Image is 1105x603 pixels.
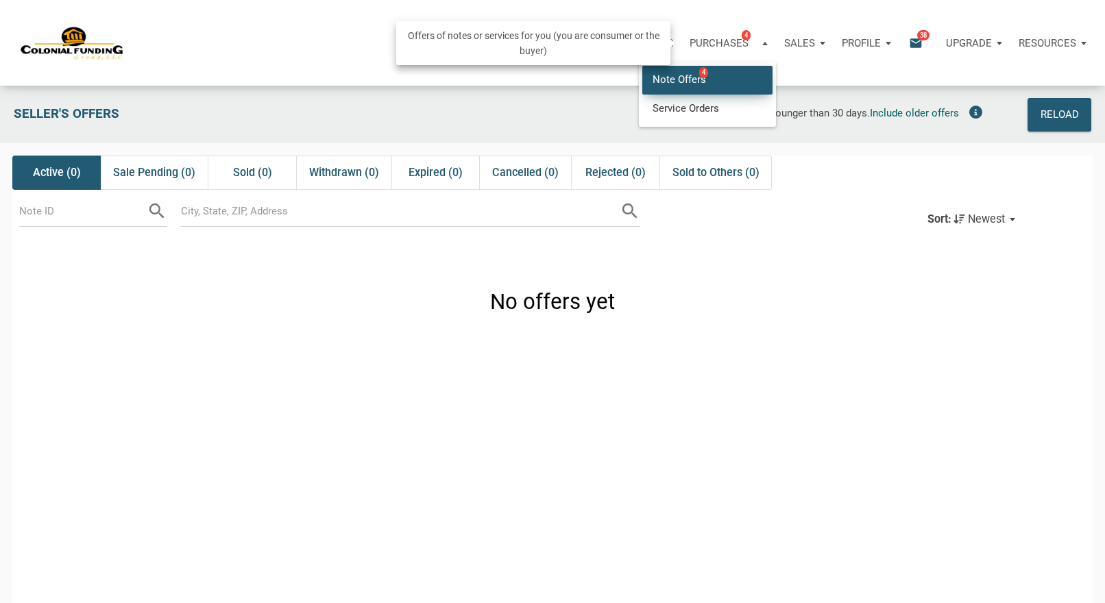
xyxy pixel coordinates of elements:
[601,23,681,64] a: Calculator
[609,37,673,49] p: Calculator
[101,156,208,190] div: Sale Pending (0)
[407,23,467,64] button: Notes
[690,37,749,49] p: Purchases
[585,164,646,181] span: Rejected (0)
[21,25,124,60] img: NoteUnlimited
[1028,98,1091,132] button: Reload
[699,67,708,78] span: 4
[742,29,751,40] span: 4
[1040,105,1078,124] div: Reload
[917,29,930,40] span: 38
[699,107,870,119] span: Showing offers younger than 30 days.
[776,23,834,64] button: Sales
[1019,37,1076,49] p: Resources
[415,37,448,49] p: Notes
[550,37,593,49] p: Reports
[784,37,815,49] p: Sales
[113,164,195,181] span: Sale Pending (0)
[915,204,1027,236] button: Sort:Newest
[147,201,167,221] i: search
[642,94,773,122] a: Service Orders
[938,23,1010,64] button: Upgrade
[968,212,1005,225] span: Newest
[672,164,760,181] span: Sold to Others (0)
[309,164,379,181] span: Withdrawn (0)
[492,164,559,181] span: Cancelled (0)
[620,201,640,221] i: search
[908,35,924,51] i: email
[7,98,335,132] div: Seller's Offers
[296,156,391,190] div: Withdrawn (0)
[946,37,992,49] p: Upgrade
[490,287,615,317] h3: No offers yet
[475,37,533,49] p: Properties
[571,156,659,190] div: Rejected (0)
[409,164,463,181] span: Expired (0)
[208,156,296,190] div: Sold (0)
[681,23,776,64] button: Purchases4
[642,66,773,94] a: Note Offers4
[659,156,772,190] div: Sold to Others (0)
[391,156,480,190] div: Expired (0)
[834,23,899,64] button: Profile
[899,23,938,64] button: email38
[33,164,81,181] span: Active (0)
[479,156,570,190] div: Cancelled (0)
[1010,23,1095,64] button: Resources
[233,164,272,181] span: Sold (0)
[12,156,101,190] div: Active (0)
[842,37,881,49] p: Profile
[681,23,776,64] a: Purchases4 Note Offers4Service Orders
[542,23,601,64] button: Reports
[467,23,542,64] a: Properties
[19,196,147,227] input: Note ID
[870,107,959,119] span: Include older offers
[927,212,951,225] div: Sort:
[181,196,620,227] input: City, State, ZIP, Address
